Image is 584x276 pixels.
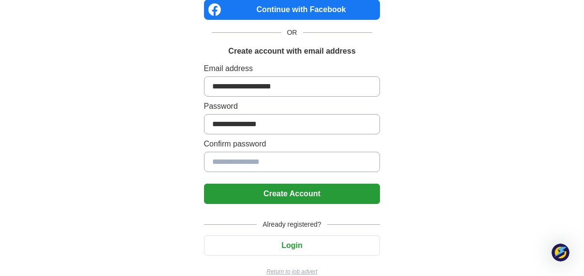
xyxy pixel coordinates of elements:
label: Confirm password [204,138,380,150]
label: Password [204,101,380,112]
button: Create Account [204,184,380,204]
a: Return to job advert [204,267,380,276]
label: Email address [204,63,380,74]
a: Login [204,241,380,249]
h1: Create account with email address [228,45,355,57]
span: Already registered? [257,219,327,230]
button: Login [204,235,380,256]
span: OR [281,28,303,38]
